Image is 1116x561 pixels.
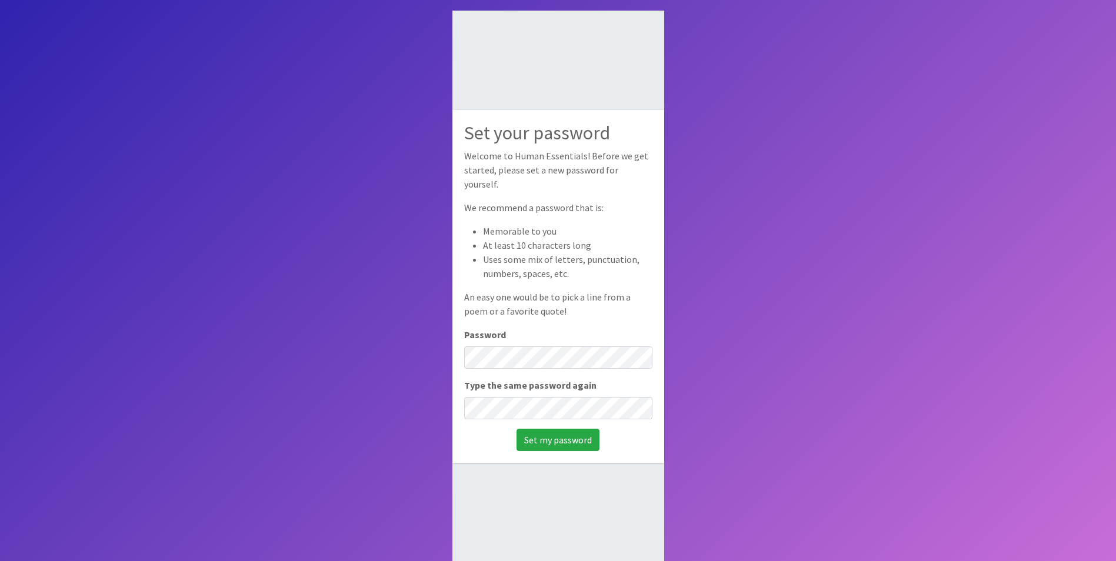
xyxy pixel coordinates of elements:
[483,238,652,252] li: At least 10 characters long
[464,149,652,191] p: Welcome to Human Essentials! Before we get started, please set a new password for yourself.
[464,290,652,318] p: An easy one would be to pick a line from a poem or a favorite quote!
[464,201,652,215] p: We recommend a password that is:
[483,224,652,238] li: Memorable to you
[464,328,506,342] label: Password
[517,429,599,451] input: Set my password
[464,378,597,392] label: Type the same password again
[464,122,652,144] h2: Set your password
[483,252,652,280] li: Uses some mix of letters, punctuation, numbers, spaces, etc.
